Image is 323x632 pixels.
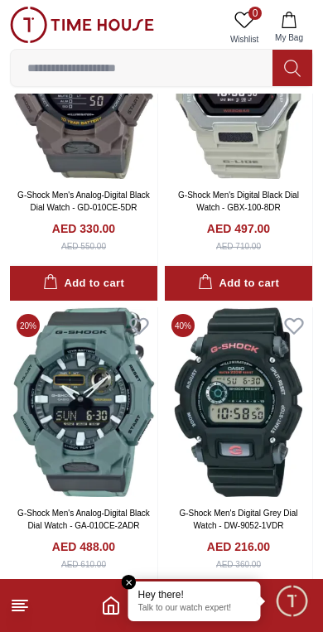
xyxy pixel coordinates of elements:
div: Hey there! [138,588,251,601]
button: Add to cart [10,266,157,302]
a: 0Wishlist [224,7,265,49]
div: Chat Widget [274,583,311,620]
a: G-Shock Men's Analog-Digital Black Dial Watch - GA-010CE-2ADR [17,509,150,530]
h4: AED 330.00 [52,220,115,237]
span: 40 % [171,314,195,337]
div: Add to cart [198,274,279,293]
p: Talk to our watch expert! [138,603,251,615]
div: Add to cart [43,274,124,293]
div: AED 550.00 [61,240,106,253]
em: Close tooltip [122,575,137,590]
a: Home [101,596,121,615]
a: G-Shock Men's Digital Black Dial Watch - GBX-100-8DR [178,191,299,212]
h4: AED 497.00 [207,220,270,237]
span: 20 % [17,314,40,337]
a: G-Shock Men's Digital Grey Dial Watch - DW-9052-1VDR [179,509,297,530]
img: G-Shock Men's Analog-Digital Black Dial Watch - GA-010CE-2ADR [10,307,157,497]
button: Add to cart [165,266,312,302]
span: My Bag [268,31,310,44]
span: 0 [248,7,262,20]
button: My Bag [265,7,313,49]
div: AED 610.00 [61,558,106,571]
a: G-Shock Men's Analog-Digital Black Dial Watch - GD-010CE-5DR [17,191,150,212]
h4: AED 488.00 [52,538,115,555]
div: AED 710.00 [216,240,261,253]
img: ... [10,7,154,43]
img: G-Shock Men's Digital Grey Dial Watch - DW-9052-1VDR [165,307,312,497]
h4: AED 216.00 [207,538,270,555]
div: AED 360.00 [216,558,261,571]
span: Wishlist [224,33,265,46]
